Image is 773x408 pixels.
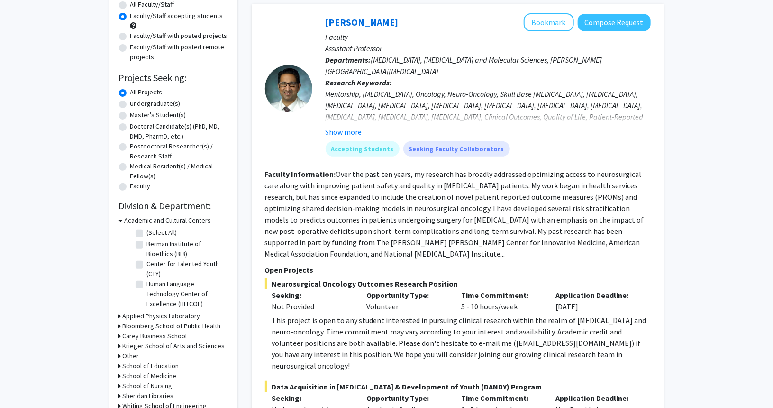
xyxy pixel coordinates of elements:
b: Research Keywords: [326,78,392,87]
label: Faculty/Staff accepting students [130,11,223,21]
b: Faculty Information: [265,169,336,179]
label: Medical Resident(s) / Medical Fellow(s) [130,161,228,181]
label: Human Language Technology Center of Excellence (HLTCOE) [147,279,226,309]
div: 5 - 10 hours/week [454,289,549,312]
div: This project is open to any student interested in pursuing clinical research within the realm of ... [272,315,651,371]
h3: Applied Physics Laboratory [123,311,200,321]
button: Add Raj Mukherjee to Bookmarks [524,13,574,31]
label: (Select All) [147,228,177,238]
p: Opportunity Type: [366,289,447,301]
label: Center for Talented Youth (CTY) [147,259,226,279]
span: Neurosurgical Oncology Outcomes Research Position [265,278,651,289]
p: Seeking: [272,392,353,404]
div: Volunteer [359,289,454,312]
p: Seeking: [272,289,353,301]
p: Time Commitment: [461,392,542,404]
p: Open Projects [265,264,651,276]
button: Compose Request to Raj Mukherjee [578,14,651,31]
h3: Sheridan Libraries [123,391,174,401]
h2: Projects Seeking: [119,72,228,83]
h3: School of Medicine [123,371,177,381]
iframe: Chat [7,365,40,401]
span: Data Acquisition in [MEDICAL_DATA] & Development of Youth (DANDY) Program [265,381,651,392]
h3: School of Nursing [123,381,173,391]
h3: Other [123,351,139,361]
label: Master's Student(s) [130,110,186,120]
h3: Krieger School of Arts and Sciences [123,341,225,351]
div: [DATE] [549,289,644,312]
label: Faculty/Staff with posted remote projects [130,42,228,62]
label: All Projects [130,87,163,97]
p: Assistant Professor [326,43,651,54]
button: Show more [326,126,362,138]
h3: School of Education [123,361,179,371]
fg-read-more: Over the past ten years, my research has broadly addressed optimizing access to neurosurgical car... [265,169,644,259]
h2: Division & Department: [119,200,228,212]
h3: Academic and Cultural Centers [125,215,211,225]
label: Faculty [130,181,151,191]
a: [PERSON_NAME] [326,16,399,28]
div: Not Provided [272,301,353,312]
span: [MEDICAL_DATA], [MEDICAL_DATA] and Molecular Sciences, [PERSON_NAME][GEOGRAPHIC_DATA][MEDICAL_DATA] [326,55,602,76]
div: Mentorship, [MEDICAL_DATA], Oncology, Neuro-Oncology, Skull Base [MEDICAL_DATA], [MEDICAL_DATA], ... [326,88,651,157]
mat-chip: Seeking Faculty Collaborators [403,141,510,157]
label: Undergraduate(s) [130,99,181,109]
h3: Carey Business School [123,331,187,341]
p: Application Deadline: [556,392,637,404]
label: Faculty/Staff with posted projects [130,31,227,41]
b: Departments: [326,55,371,65]
label: Berman Institute of Bioethics (BIB) [147,239,226,259]
label: Postdoctoral Researcher(s) / Research Staff [130,141,228,161]
p: Application Deadline: [556,289,637,301]
label: Doctoral Candidate(s) (PhD, MD, DMD, PharmD, etc.) [130,121,228,141]
p: Opportunity Type: [366,392,447,404]
p: Time Commitment: [461,289,542,301]
h3: Bloomberg School of Public Health [123,321,221,331]
p: Faculty [326,31,651,43]
mat-chip: Accepting Students [326,141,400,157]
